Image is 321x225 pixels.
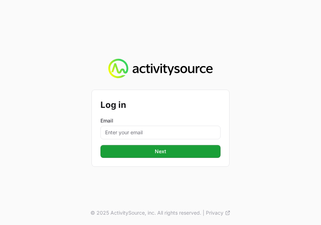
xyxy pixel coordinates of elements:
[90,209,201,216] p: © 2025 ActivitySource, inc. All rights reserved.
[108,59,212,79] img: Activity Source
[100,145,221,158] button: Next
[100,126,221,139] input: Enter your email
[155,147,166,156] span: Next
[206,209,231,216] a: Privacy
[100,117,221,124] label: Email
[100,99,221,111] h2: Log in
[203,209,204,216] span: |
